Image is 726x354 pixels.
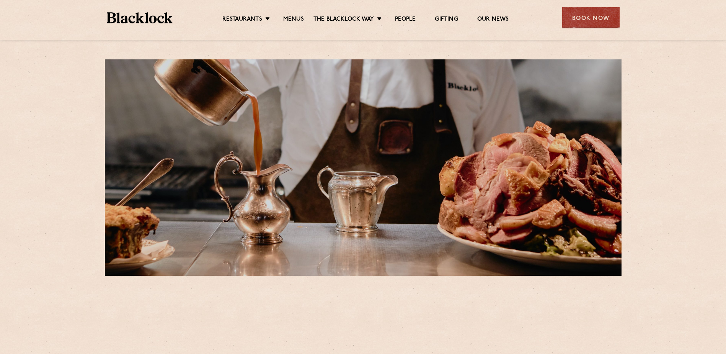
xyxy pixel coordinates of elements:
img: BL_Textured_Logo-footer-cropped.svg [107,12,173,23]
a: The Blacklock Way [313,16,374,24]
div: Book Now [562,7,620,28]
a: People [395,16,416,24]
a: Our News [477,16,509,24]
a: Menus [283,16,304,24]
a: Restaurants [222,16,262,24]
a: Gifting [435,16,458,24]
